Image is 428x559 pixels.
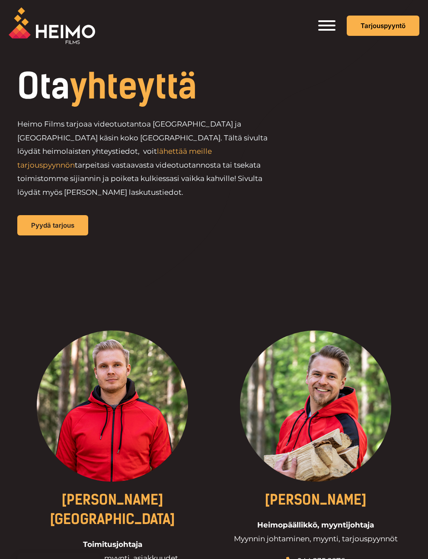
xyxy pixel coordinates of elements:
a: lähettää meille tarjouspyynnön [17,147,212,169]
aside: Header Widget 1 [311,17,342,34]
a: Pyydä tarjous [17,215,88,235]
span: Heimopäällikkö, myyntijohtaja [257,518,374,532]
img: Heimo Filmsin logo [9,7,95,44]
a: [PERSON_NAME][GEOGRAPHIC_DATA] [50,492,175,527]
span: Myynnin johtaminen, myynti, tarjouspyynnöt [234,532,398,546]
p: Heimo Films tarjoaa videotuotantoa [GEOGRAPHIC_DATA] ja [GEOGRAPHIC_DATA] käsin koko [GEOGRAPHIC_... [17,118,271,199]
button: Toggle Menu [318,20,335,31]
a: Tarjouspyyntö [347,16,419,36]
h1: Ota [17,69,285,104]
span: yhteyttä [70,66,197,107]
span: Toimitusjohtaja [83,538,142,552]
span: Pyydä tarjous [31,222,74,229]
